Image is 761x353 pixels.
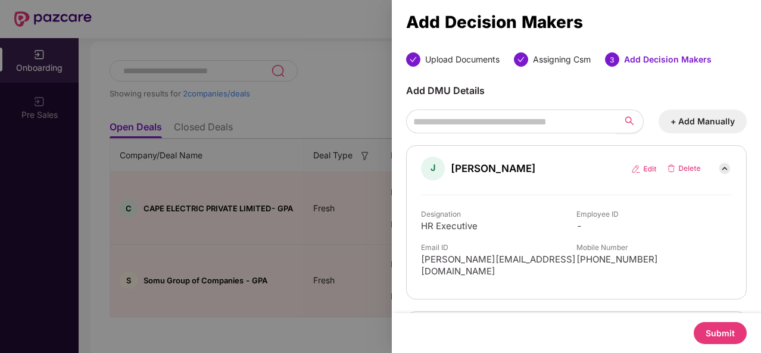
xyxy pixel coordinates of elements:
span: Designation [421,210,576,219]
div: Add Decision Makers [406,15,747,29]
span: Mobile Number [576,243,732,252]
img: down_arrow [718,161,732,176]
span: - [576,220,732,232]
span: [PERSON_NAME] [451,162,536,175]
div: Assigning Csm [533,52,591,67]
span: check [410,56,417,63]
button: + Add Manually [659,110,747,133]
span: search [625,116,634,127]
span: [PERSON_NAME][EMAIL_ADDRESS][DOMAIN_NAME] [421,254,576,277]
button: Submit [694,322,747,344]
span: HR Executive [421,220,576,232]
span: J [431,163,436,174]
span: check [517,56,525,63]
img: delete [666,164,701,173]
span: Employee ID [576,210,732,219]
span: 3 [610,55,615,64]
img: edit [631,164,657,174]
div: Add Decision Makers [624,52,712,67]
div: Upload Documents [425,52,500,67]
button: search [616,110,644,133]
span: [PHONE_NUMBER] [576,254,732,265]
span: Add DMU Details [406,85,485,96]
span: Email ID [421,243,576,252]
